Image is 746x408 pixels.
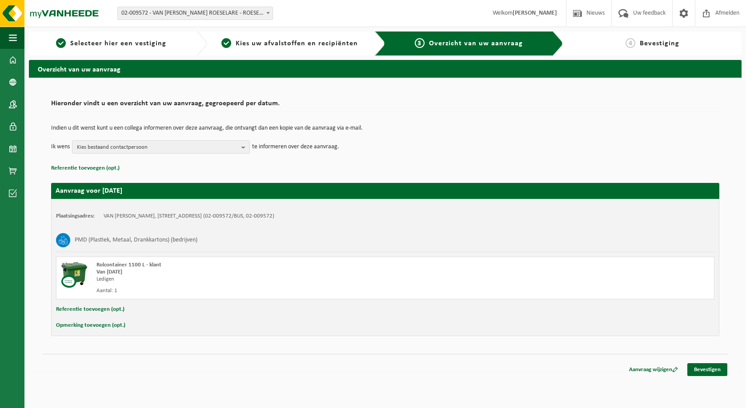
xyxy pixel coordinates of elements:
[221,38,231,48] span: 2
[236,40,358,47] span: Kies uw afvalstoffen en recipiënten
[51,162,120,174] button: Referentie toevoegen (opt.)
[96,287,421,294] div: Aantal: 1
[51,125,719,131] p: Indien u dit wenst kunt u een collega informeren over deze aanvraag, die ontvangt dan een kopie v...
[622,363,685,376] a: Aanvraag wijzigen
[56,187,122,194] strong: Aanvraag voor [DATE]
[252,140,339,154] p: te informeren over deze aanvraag.
[51,100,719,112] h2: Hieronder vindt u een overzicht van uw aanvraag, gegroepeerd per datum.
[56,320,125,331] button: Opmerking toevoegen (opt.)
[56,213,95,219] strong: Plaatsingsadres:
[61,261,88,288] img: WB-1100-CU.png
[626,38,635,48] span: 4
[212,38,368,49] a: 2Kies uw afvalstoffen en recipiënten
[77,141,238,154] span: Kies bestaand contactpersoon
[72,140,250,154] button: Kies bestaand contactpersoon
[70,40,166,47] span: Selecteer hier een vestiging
[640,40,679,47] span: Bevestiging
[687,363,727,376] a: Bevestigen
[513,10,557,16] strong: [PERSON_NAME]
[96,262,161,268] span: Rolcontainer 1100 L - klant
[29,60,742,77] h2: Overzicht van uw aanvraag
[75,233,197,247] h3: PMD (Plastiek, Metaal, Drankkartons) (bedrijven)
[56,304,124,315] button: Referentie toevoegen (opt.)
[96,276,421,283] div: Ledigen
[104,213,274,220] td: VAN [PERSON_NAME], [STREET_ADDRESS] (02-009572/BUS, 02-009572)
[415,38,425,48] span: 3
[429,40,523,47] span: Overzicht van uw aanvraag
[96,269,122,275] strong: Van [DATE]
[51,140,70,154] p: Ik wens
[117,7,273,20] span: 02-009572 - VAN MOSSEL VEREENOOGHE ROESELARE - ROESELARE
[118,7,273,20] span: 02-009572 - VAN MOSSEL VEREENOOGHE ROESELARE - ROESELARE
[33,38,189,49] a: 1Selecteer hier een vestiging
[56,38,66,48] span: 1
